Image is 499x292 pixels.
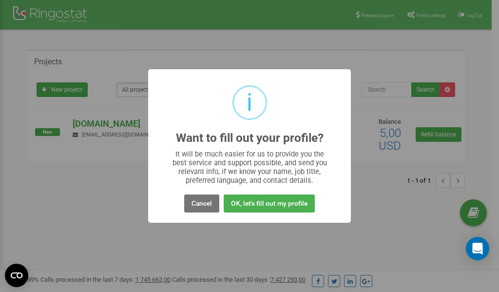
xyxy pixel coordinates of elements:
h2: Want to fill out your profile? [176,132,324,145]
div: i [247,87,252,118]
button: Open CMP widget [5,264,28,287]
div: It will be much easier for us to provide you the best service and support possible, and send you ... [168,150,332,185]
button: OK, let's fill out my profile [224,195,315,213]
div: Open Intercom Messenger [466,237,489,260]
button: Cancel [184,195,219,213]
